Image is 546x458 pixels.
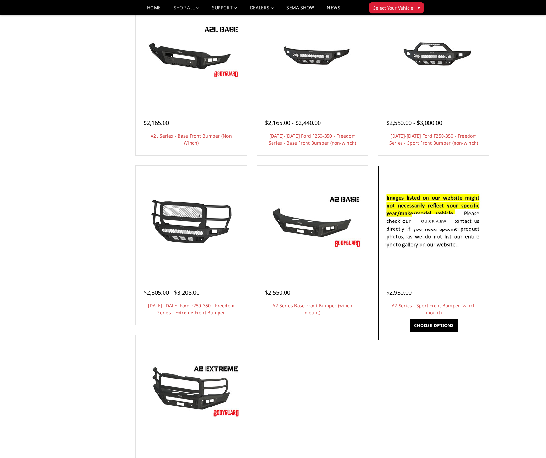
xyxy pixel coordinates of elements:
[380,167,488,275] a: A2 Series - Sport Front Bumper (winch mount) A2 Series - Sport Front Bumper (winch mount)
[147,5,161,15] a: Home
[386,289,412,296] span: $2,930.00
[144,119,169,126] span: $2,165.00
[265,289,290,296] span: $2,550.00
[250,5,274,15] a: Dealers
[144,289,199,296] span: $2,805.00 - $3,205.00
[369,2,424,13] button: Select Your Vehicle
[148,303,234,316] a: [DATE]-[DATE] Ford F250-350 - Freedom Series - Extreme Front Bumper
[259,167,367,275] a: A2 Series Base Front Bumper (winch mount) A2 Series Base Front Bumper (winch mount)
[151,133,232,146] a: A2L Series - Base Front Bumper (Non Winch)
[265,119,321,126] span: $2,165.00 - $2,440.00
[174,5,199,15] a: shop all
[286,5,314,15] a: SEMA Show
[137,337,245,445] a: A2 Series - Extreme Front Bumper (winch mount) A2 Series - Extreme Front Bumper (winch mount)
[373,4,413,11] span: Select Your Vehicle
[412,214,455,229] a: Quick view
[327,5,340,15] a: News
[137,167,245,275] a: 2017-2022 Ford F250-350 - Freedom Series - Extreme Front Bumper 2017-2022 Ford F250-350 - Freedom...
[410,319,458,332] a: Choose Options
[389,133,478,146] a: [DATE]-[DATE] Ford F250-350 - Freedom Series - Sport Front Bumper (non-winch)
[212,5,237,15] a: Support
[392,303,476,316] a: A2 Series - Sport Front Bumper (winch mount)
[269,133,356,146] a: [DATE]-[DATE] Ford F250-350 - Freedom Series - Base Front Bumper (non-winch)
[273,303,353,316] a: A2 Series Base Front Bumper (winch mount)
[418,4,420,11] span: ▾
[386,119,442,126] span: $2,550.00 - $3,000.00
[383,187,484,256] img: A2 Series - Sport Front Bumper (winch mount)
